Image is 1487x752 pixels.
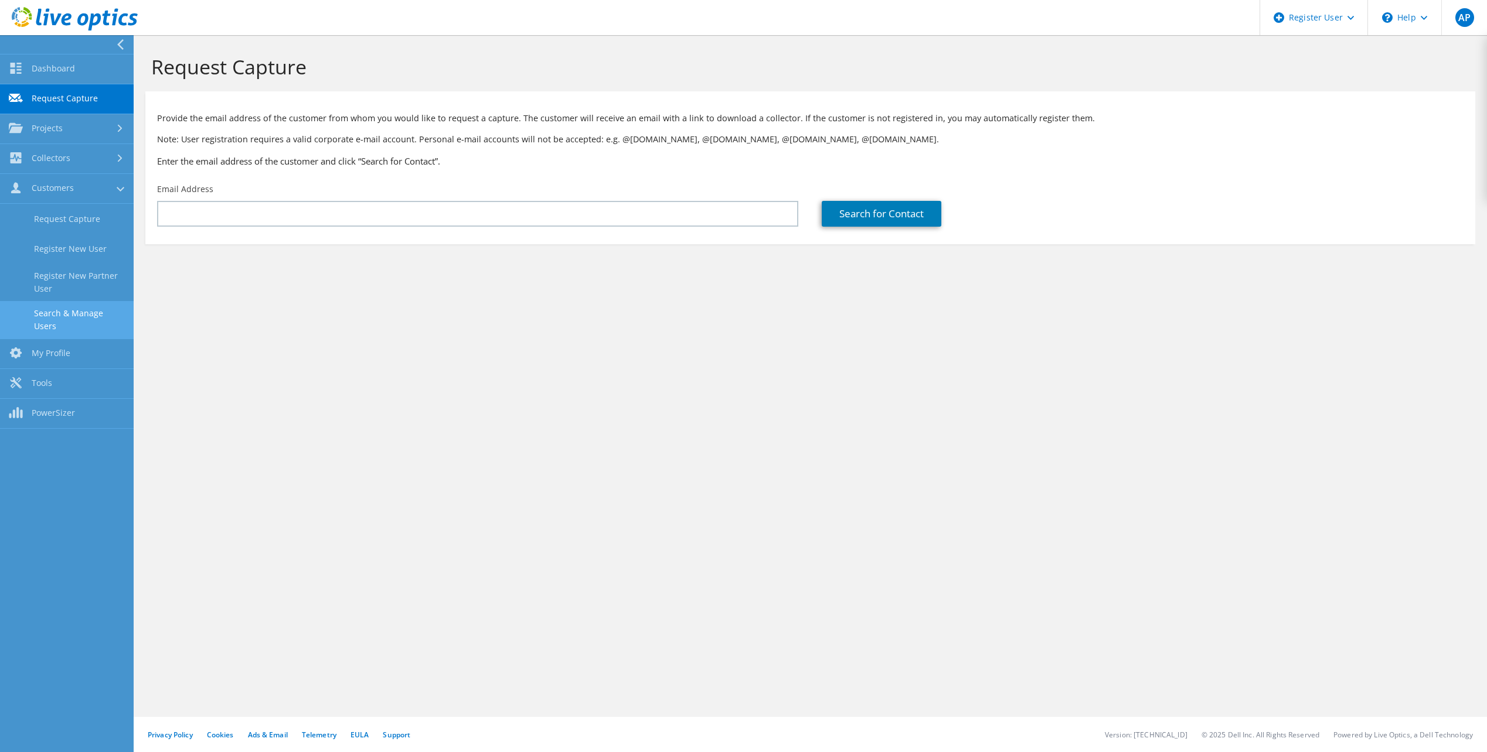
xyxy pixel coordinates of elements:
[822,201,941,227] a: Search for Contact
[1382,12,1393,23] svg: \n
[148,730,193,740] a: Privacy Policy
[1333,730,1473,740] li: Powered by Live Optics, a Dell Technology
[207,730,234,740] a: Cookies
[157,112,1464,125] p: Provide the email address of the customer from whom you would like to request a capture. The cust...
[383,730,410,740] a: Support
[1455,8,1474,27] span: AP
[1105,730,1187,740] li: Version: [TECHNICAL_ID]
[157,183,213,195] label: Email Address
[351,730,369,740] a: EULA
[1202,730,1319,740] li: © 2025 Dell Inc. All Rights Reserved
[157,133,1464,146] p: Note: User registration requires a valid corporate e-mail account. Personal e-mail accounts will ...
[151,54,1464,79] h1: Request Capture
[157,155,1464,168] h3: Enter the email address of the customer and click “Search for Contact”.
[302,730,336,740] a: Telemetry
[248,730,288,740] a: Ads & Email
